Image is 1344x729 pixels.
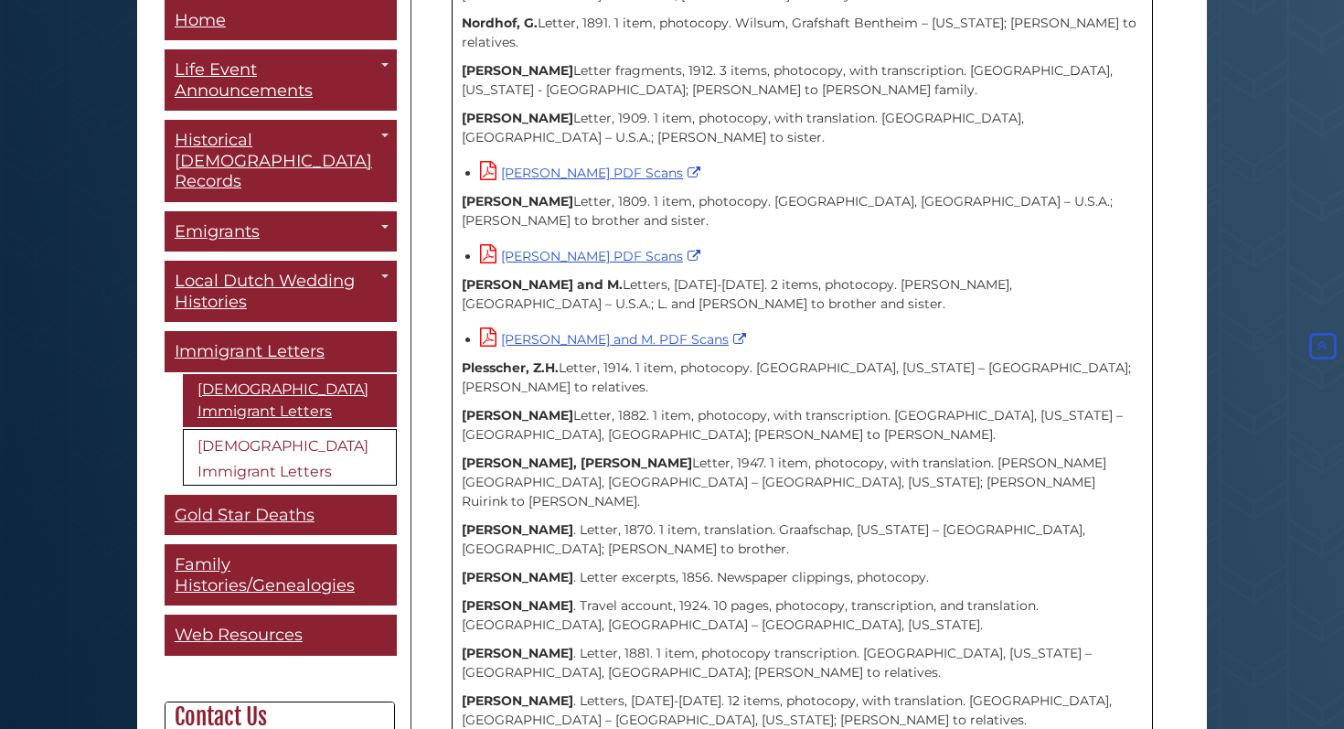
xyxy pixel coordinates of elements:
strong: [PERSON_NAME] [462,597,573,614]
a: Life Event Announcements [165,50,397,112]
strong: [PERSON_NAME] [462,645,573,661]
p: Letter, 1891. 1 item, photocopy. Wilsum, Grafshaft Bentheim – [US_STATE]; [PERSON_NAME] to relati... [462,14,1143,52]
a: Gold Star Deaths [165,495,397,536]
a: [DEMOGRAPHIC_DATA] Immigrant Letters [183,374,397,427]
a: Emigrants [165,211,397,252]
span: Emigrants [175,221,260,241]
span: Family Histories/Genealogies [175,555,355,596]
p: . Letter excerpts, 1856. Newspaper clippings, photocopy. [462,568,1143,587]
p: Letter, 1914. 1 item, photocopy. [GEOGRAPHIC_DATA], [US_STATE] – [GEOGRAPHIC_DATA]; [PERSON_NAME]... [462,359,1143,397]
a: Local Dutch Wedding Histories [165,262,397,323]
a: [PERSON_NAME] and M. PDF Scans [480,331,751,348]
strong: [PERSON_NAME] [462,62,573,79]
p: Letter, 1947. 1 item, photocopy, with translation. [PERSON_NAME][GEOGRAPHIC_DATA], [GEOGRAPHIC_DA... [462,454,1143,511]
p: Letter fragments, 1912. 3 items, photocopy, with transcription. [GEOGRAPHIC_DATA], [US_STATE] - [... [462,61,1143,100]
p: . Letter, 1870. 1 item, translation. Graafschap, [US_STATE] – [GEOGRAPHIC_DATA], [GEOGRAPHIC_DATA... [462,520,1143,559]
span: Local Dutch Wedding Histories [175,272,355,313]
strong: Nordhof, G. [462,15,538,31]
strong: [PERSON_NAME] and M. [462,276,623,293]
strong: [PERSON_NAME] [462,407,573,423]
p: . Travel account, 1924. 10 pages, photocopy, transcription, and translation. [GEOGRAPHIC_DATA], [... [462,596,1143,635]
span: Life Event Announcements [175,60,313,102]
a: Web Resources [165,616,397,657]
strong: [PERSON_NAME] [462,110,573,126]
a: [PERSON_NAME] PDF Scans [480,165,705,181]
a: Immigrant Letters [165,332,397,373]
p: Letters, [DATE]-[DATE]. 2 items, photocopy. [PERSON_NAME], [GEOGRAPHIC_DATA] – U.S.A.; L. and [PE... [462,275,1143,314]
strong: [PERSON_NAME] [462,692,573,709]
span: Web Resources [175,626,303,646]
a: [PERSON_NAME] PDF Scans [480,248,705,264]
strong: [PERSON_NAME] [462,193,573,209]
a: Back to Top [1306,338,1339,355]
strong: [PERSON_NAME] [462,521,573,538]
strong: Plesscher, Z.H. [462,359,559,376]
p: Letter, 1882. 1 item, photocopy, with transcription. [GEOGRAPHIC_DATA], [US_STATE] – [GEOGRAPHIC_... [462,406,1143,445]
strong: [PERSON_NAME] [462,569,573,585]
p: . Letter, 1881. 1 item, photocopy transcription. [GEOGRAPHIC_DATA], [US_STATE] – [GEOGRAPHIC_DATA... [462,644,1143,682]
p: Letter, 1809. 1 item, photocopy. [GEOGRAPHIC_DATA], [GEOGRAPHIC_DATA] – U.S.A.; [PERSON_NAME] to ... [462,192,1143,230]
a: Family Histories/Genealogies [165,545,397,606]
span: Immigrant Letters [175,342,325,362]
span: Home [175,10,226,30]
span: Historical [DEMOGRAPHIC_DATA] Records [175,131,372,192]
span: Gold Star Deaths [175,505,315,525]
strong: [PERSON_NAME], [PERSON_NAME] [462,455,692,471]
a: Historical [DEMOGRAPHIC_DATA] Records [165,121,397,203]
p: Letter, 1909. 1 item, photocopy, with translation. [GEOGRAPHIC_DATA], [GEOGRAPHIC_DATA] – U.S.A.;... [462,109,1143,147]
a: [DEMOGRAPHIC_DATA] Immigrant Letters [183,429,397,486]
